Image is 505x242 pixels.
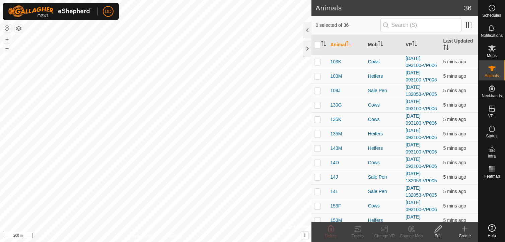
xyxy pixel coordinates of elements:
input: Search (S) [380,18,461,32]
img: Gallagher Logo [8,5,92,17]
span: 4 Oct 2025, 8:33 am [443,117,466,122]
span: 103M [330,73,342,80]
div: Change VP [371,233,398,239]
a: Contact Us [162,233,182,239]
div: Heifers [368,145,400,152]
span: 14D [330,159,339,166]
button: Reset Map [3,24,11,32]
div: Sale Pen [368,188,400,195]
button: – [3,44,11,52]
span: 0 selected of 36 [315,22,380,29]
div: Change Mob [398,233,425,239]
span: 4 Oct 2025, 8:33 am [443,189,466,194]
div: Cows [368,58,400,65]
a: [DATE] 132053-VP005 [406,84,437,97]
div: Heifers [368,217,400,224]
span: 143M [330,145,342,152]
span: Mobs [487,54,497,58]
span: 153M [330,217,342,224]
span: 135M [330,130,342,137]
span: 4 Oct 2025, 8:33 am [443,88,466,93]
th: VP [403,35,440,55]
span: Schedules [482,13,501,17]
th: Mob [365,35,403,55]
span: Help [488,234,496,238]
span: i [304,232,305,238]
div: Heifers [368,73,400,80]
div: Create [451,233,478,239]
span: 130G [330,102,342,109]
span: 4 Oct 2025, 8:33 am [443,145,466,151]
span: 4 Oct 2025, 8:33 am [443,218,466,223]
div: Tracks [344,233,371,239]
div: Edit [425,233,451,239]
a: [DATE] 093100-VP006 [406,99,437,111]
div: Sale Pen [368,174,400,181]
span: 4 Oct 2025, 8:33 am [443,203,466,208]
span: 4 Oct 2025, 8:33 am [443,102,466,108]
span: 103K [330,58,341,65]
span: DD [105,8,112,15]
p-sorticon: Activate to sort [412,42,417,47]
button: Map Layers [15,24,23,33]
h2: Animals [315,4,464,12]
a: [DATE] 093100-VP006 [406,56,437,68]
span: 153F [330,202,341,209]
a: [DATE] 093100-VP006 [406,113,437,126]
p-sorticon: Activate to sort [346,42,351,47]
span: 4 Oct 2025, 8:33 am [443,160,466,165]
div: Cows [368,102,400,109]
span: 109J [330,87,340,94]
span: 4 Oct 2025, 8:33 am [443,174,466,180]
div: Cows [368,159,400,166]
span: Heatmap [484,174,500,178]
span: 14L [330,188,338,195]
span: Infra [488,154,496,158]
span: 14J [330,174,338,181]
span: 4 Oct 2025, 8:33 am [443,131,466,136]
span: VPs [488,114,495,118]
span: Delete [325,234,337,238]
p-sorticon: Activate to sort [378,42,383,47]
span: Neckbands [482,94,502,98]
a: Privacy Policy [129,233,154,239]
a: [DATE] 132053-VP005 [406,185,437,198]
p-sorticon: Activate to sort [443,46,449,51]
span: 4 Oct 2025, 8:33 am [443,59,466,64]
p-sorticon: Activate to sort [321,42,326,47]
th: Last Updated [441,35,478,55]
a: [DATE] 093100-VP006 [406,128,437,140]
span: Animals [485,74,499,78]
span: Notifications [481,34,503,38]
div: Sale Pen [368,87,400,94]
span: 4 Oct 2025, 8:33 am [443,73,466,79]
div: Cows [368,202,400,209]
a: [DATE] 093100-VP006 [406,70,437,82]
th: Animal [328,35,365,55]
a: [DATE] 093100-VP006 [406,157,437,169]
button: + [3,35,11,43]
a: [DATE] 093100-VP006 [406,214,437,227]
span: 135K [330,116,341,123]
span: Status [486,134,497,138]
div: Cows [368,116,400,123]
a: [DATE] 132053-VP005 [406,171,437,183]
a: [DATE] 093100-VP006 [406,200,437,212]
a: Help [479,222,505,240]
a: [DATE] 093100-VP006 [406,142,437,155]
span: 36 [464,3,472,13]
button: i [301,232,308,239]
div: Heifers [368,130,400,137]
